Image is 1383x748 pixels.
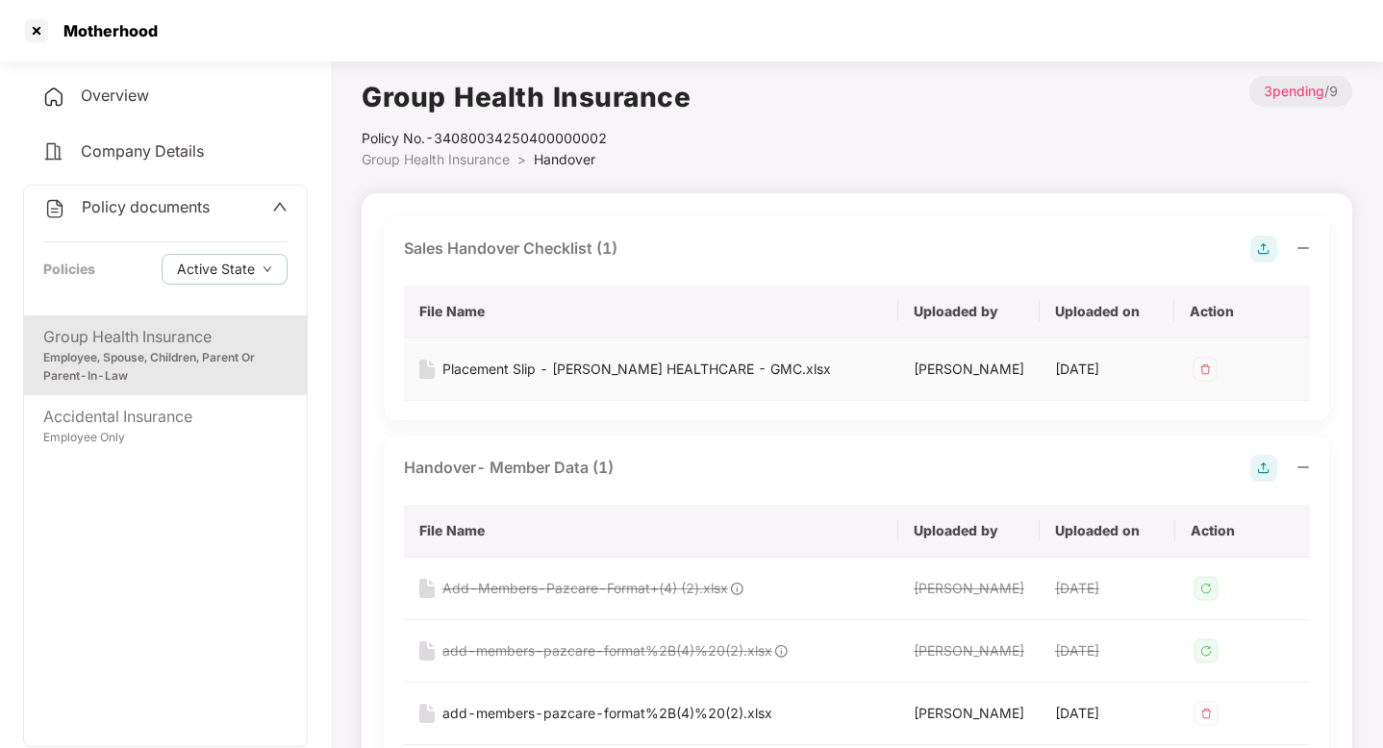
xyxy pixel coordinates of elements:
th: File Name [404,505,898,558]
div: [PERSON_NAME] [914,359,1024,380]
div: add-members-pazcare-format%2B(4)%20(2).xlsx [442,640,772,661]
div: [PERSON_NAME] [914,578,1024,599]
th: Action [1174,286,1310,338]
div: Motherhood [52,21,158,40]
img: svg+xml;base64,PHN2ZyB4bWxucz0iaHR0cDovL3d3dy53My5vcmcvMjAwMC9zdmciIHdpZHRoPSIyOCIgaGVpZ2h0PSIyOC... [1250,236,1277,262]
div: Handover- Member Data (1) [404,456,614,480]
img: svg+xml;base64,PHN2ZyB4bWxucz0iaHR0cDovL3d3dy53My5vcmcvMjAwMC9zdmciIHdpZHRoPSIyNCIgaGVpZ2h0PSIyNC... [42,140,65,163]
span: minus [1296,461,1310,474]
div: Accidental Insurance [43,405,288,429]
img: svg+xml;base64,PHN2ZyB4bWxucz0iaHR0cDovL3d3dy53My5vcmcvMjAwMC9zdmciIHdpZHRoPSIyOCIgaGVpZ2h0PSIyOC... [1250,455,1277,482]
span: Handover [534,151,595,167]
div: [PERSON_NAME] [914,703,1024,724]
img: svg+xml;base64,PHN2ZyB4bWxucz0iaHR0cDovL3d3dy53My5vcmcvMjAwMC9zdmciIHdpZHRoPSIxOCIgaGVpZ2h0PSIxOC... [772,642,790,660]
span: Active State [177,259,255,280]
div: Add-Members-Pazcare-Format+(4) (2).xlsx [442,578,728,599]
span: > [517,151,526,167]
div: [PERSON_NAME] [914,640,1024,661]
div: Placement Slip - [PERSON_NAME] HEALTHCARE - GMC.xlsx [442,359,831,380]
div: Employee Only [43,429,288,447]
img: svg+xml;base64,PHN2ZyB4bWxucz0iaHR0cDovL3d3dy53My5vcmcvMjAwMC9zdmciIHdpZHRoPSIxNiIgaGVpZ2h0PSIyMC... [419,704,435,723]
div: [DATE] [1055,640,1160,661]
img: svg+xml;base64,PHN2ZyB4bWxucz0iaHR0cDovL3d3dy53My5vcmcvMjAwMC9zdmciIHdpZHRoPSIxNiIgaGVpZ2h0PSIyMC... [419,579,435,598]
img: svg+xml;base64,PHN2ZyB4bWxucz0iaHR0cDovL3d3dy53My5vcmcvMjAwMC9zdmciIHdpZHRoPSIyNCIgaGVpZ2h0PSIyNC... [43,197,66,220]
div: add-members-pazcare-format%2B(4)%20(2).xlsx [442,703,772,724]
img: svg+xml;base64,PHN2ZyB4bWxucz0iaHR0cDovL3d3dy53My5vcmcvMjAwMC9zdmciIHdpZHRoPSIxNiIgaGVpZ2h0PSIyMC... [419,360,435,379]
img: svg+xml;base64,PHN2ZyB4bWxucz0iaHR0cDovL3d3dy53My5vcmcvMjAwMC9zdmciIHdpZHRoPSIxOCIgaGVpZ2h0PSIxOC... [728,580,745,597]
img: svg+xml;base64,PHN2ZyB4bWxucz0iaHR0cDovL3d3dy53My5vcmcvMjAwMC9zdmciIHdpZHRoPSIzMiIgaGVpZ2h0PSIzMi... [1191,698,1221,729]
th: Uploaded on [1040,505,1175,558]
div: [DATE] [1055,359,1160,380]
div: Group Health Insurance [43,325,288,349]
img: svg+xml;base64,PHN2ZyB4bWxucz0iaHR0cDovL3d3dy53My5vcmcvMjAwMC9zdmciIHdpZHRoPSIzMiIgaGVpZ2h0PSIzMi... [1191,636,1221,666]
th: Uploaded on [1040,286,1175,338]
span: Policy documents [82,197,210,216]
div: [DATE] [1055,578,1160,599]
span: Overview [81,86,149,105]
th: Action [1175,505,1310,558]
img: svg+xml;base64,PHN2ZyB4bWxucz0iaHR0cDovL3d3dy53My5vcmcvMjAwMC9zdmciIHdpZHRoPSIyNCIgaGVpZ2h0PSIyNC... [42,86,65,109]
img: svg+xml;base64,PHN2ZyB4bWxucz0iaHR0cDovL3d3dy53My5vcmcvMjAwMC9zdmciIHdpZHRoPSIxNiIgaGVpZ2h0PSIyMC... [419,641,435,661]
div: Policy No.- 34080034250400000002 [362,128,691,149]
button: Active Statedown [162,254,288,285]
span: Group Health Insurance [362,151,510,167]
th: File Name [404,286,898,338]
span: minus [1296,241,1310,255]
p: / 9 [1249,76,1352,107]
div: Policies [43,259,95,280]
span: 3 pending [1264,83,1324,99]
span: up [272,199,288,214]
h1: Group Health Insurance [362,76,691,118]
th: Uploaded by [898,505,1040,558]
th: Uploaded by [898,286,1040,338]
img: svg+xml;base64,PHN2ZyB4bWxucz0iaHR0cDovL3d3dy53My5vcmcvMjAwMC9zdmciIHdpZHRoPSIzMiIgaGVpZ2h0PSIzMi... [1191,573,1221,604]
span: Company Details [81,141,204,161]
div: Sales Handover Checklist (1) [404,237,617,261]
span: down [263,264,272,275]
img: svg+xml;base64,PHN2ZyB4bWxucz0iaHR0cDovL3d3dy53My5vcmcvMjAwMC9zdmciIHdpZHRoPSIzMiIgaGVpZ2h0PSIzMi... [1190,354,1220,385]
div: [DATE] [1055,703,1160,724]
div: Employee, Spouse, Children, Parent Or Parent-In-Law [43,349,288,386]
